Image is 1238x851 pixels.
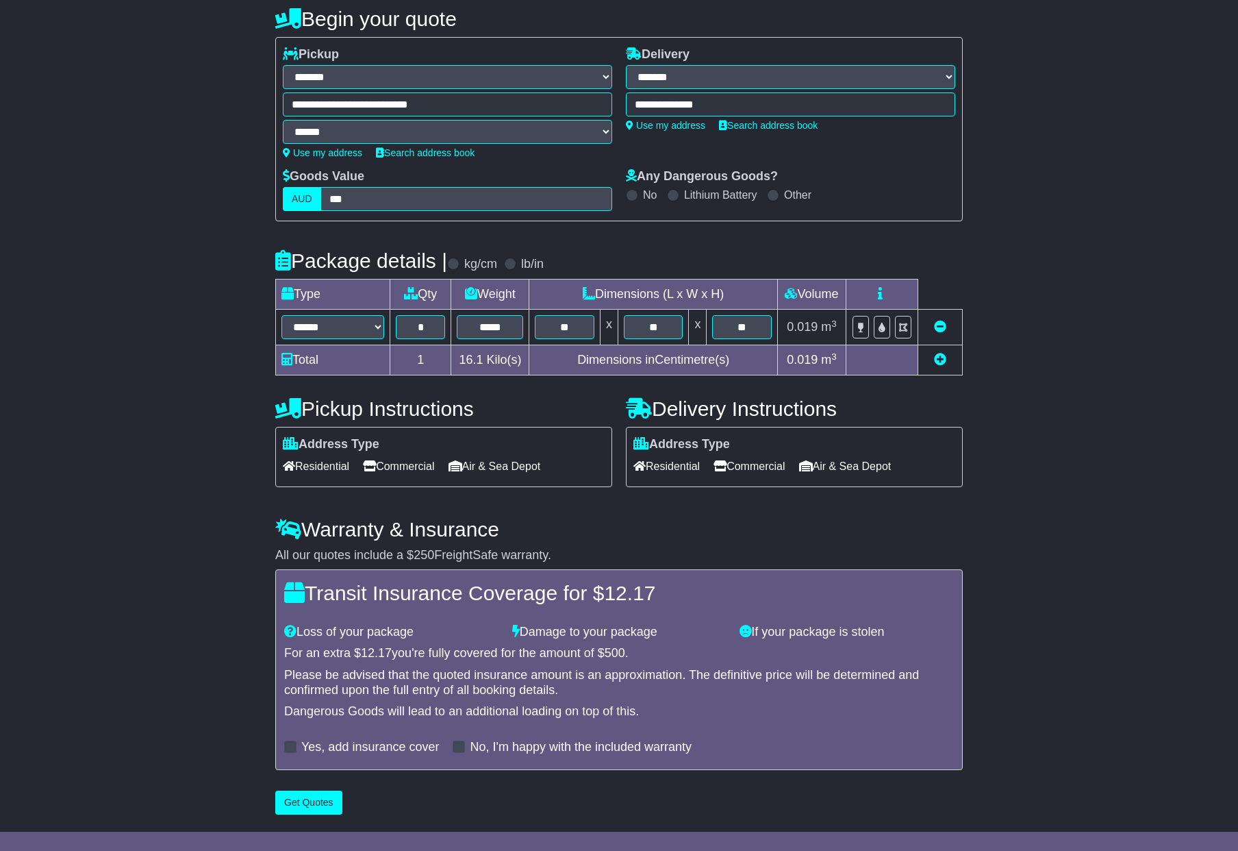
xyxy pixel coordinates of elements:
[799,456,892,477] span: Air & Sea Depot
[275,548,963,563] div: All our quotes include a $ FreightSafe warranty.
[449,456,541,477] span: Air & Sea Depot
[633,456,700,477] span: Residential
[361,646,392,660] span: 12.17
[390,345,451,375] td: 1
[275,249,447,272] h4: Package details |
[275,518,963,541] h4: Warranty & Insurance
[459,353,483,367] span: 16.1
[390,280,451,310] td: Qty
[934,353,946,367] a: Add new item
[521,257,544,272] label: lb/in
[831,319,837,329] sup: 3
[633,437,730,452] label: Address Type
[787,320,818,334] span: 0.019
[626,120,705,131] a: Use my address
[821,320,837,334] span: m
[777,280,846,310] td: Volume
[275,8,963,30] h4: Begin your quote
[831,351,837,362] sup: 3
[733,625,961,640] div: If your package is stolen
[276,280,390,310] td: Type
[600,310,618,345] td: x
[275,397,612,420] h4: Pickup Instructions
[284,704,954,719] div: Dangerous Goods will lead to an additional loading on top of this.
[275,791,342,815] button: Get Quotes
[301,740,439,755] label: Yes, add insurance cover
[529,280,778,310] td: Dimensions (L x W x H)
[464,257,497,272] label: kg/cm
[470,740,692,755] label: No, I'm happy with the included warranty
[283,169,364,184] label: Goods Value
[284,668,954,698] div: Please be advised that the quoted insurance amount is an approximation. The definitive price will...
[505,625,733,640] div: Damage to your package
[283,147,362,158] a: Use my address
[821,353,837,367] span: m
[787,353,818,367] span: 0.019
[284,582,954,604] h4: Transit Insurance Coverage for $
[626,397,963,420] h4: Delivery Instructions
[643,188,657,201] label: No
[689,310,707,345] td: x
[451,345,529,375] td: Kilo(s)
[277,625,505,640] div: Loss of your package
[376,147,475,158] a: Search address book
[684,188,757,201] label: Lithium Battery
[283,187,321,211] label: AUD
[363,456,434,477] span: Commercial
[276,345,390,375] td: Total
[934,320,946,334] a: Remove this item
[626,47,690,62] label: Delivery
[529,345,778,375] td: Dimensions in Centimetre(s)
[719,120,818,131] a: Search address book
[605,646,625,660] span: 500
[784,188,811,201] label: Other
[414,548,434,562] span: 250
[451,280,529,310] td: Weight
[283,437,379,452] label: Address Type
[283,47,339,62] label: Pickup
[284,646,954,661] div: For an extra $ you're fully covered for the amount of $ .
[713,456,785,477] span: Commercial
[626,169,778,184] label: Any Dangerous Goods?
[604,582,655,604] span: 12.17
[283,456,349,477] span: Residential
